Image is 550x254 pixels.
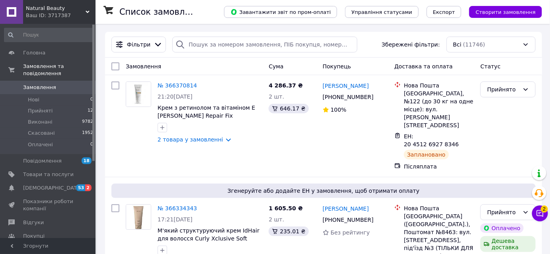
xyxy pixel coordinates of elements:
[23,49,45,56] span: Головна
[487,208,519,217] div: Прийнято
[269,93,284,100] span: 2 шт.
[269,216,284,223] span: 2 шт.
[345,6,419,18] button: Управління статусами
[269,82,303,89] span: 4 286.37 ₴
[127,41,150,48] span: Фільтри
[115,187,532,195] span: Згенеруйте або додайте ЕН у замовлення, щоб отримати оплату
[351,9,412,15] span: Управління статусами
[28,107,53,114] span: Прийняті
[158,227,259,250] a: М'який структуруючий крем IdHair для волосся Curly Xclusive Soft Definition Cream 200 мл
[23,171,74,178] span: Товари та послуги
[404,150,449,159] div: Заплановано
[404,163,474,171] div: Післяплата
[461,8,542,15] a: Створити замовлення
[404,89,474,129] div: [GEOGRAPHIC_DATA], №122 (до 30 кг на одне місце): вул. [PERSON_NAME][STREET_ADDRESS]
[269,227,308,236] div: 235.01 ₴
[404,133,459,147] span: ЕН: 20 4512 6927 8346
[394,63,453,70] span: Доставка та оплата
[331,107,347,113] span: 100%
[23,233,45,240] span: Покупці
[158,205,197,211] a: № 366334343
[158,93,193,100] span: 21:20[DATE]
[269,104,308,113] div: 646.17 ₴
[323,82,369,90] a: [PERSON_NAME]
[119,7,200,17] h1: Список замовлень
[224,6,337,18] button: Завантажити звіт по пром-оплаті
[23,157,62,165] span: Повідомлення
[23,84,56,91] span: Замовлення
[28,130,55,137] span: Скасовані
[76,184,85,191] span: 53
[126,63,161,70] span: Замовлення
[23,63,96,77] span: Замовлення та повідомлення
[427,6,462,18] button: Експорт
[26,5,86,12] span: Natural Beauty
[158,216,193,223] span: 17:21[DATE]
[269,63,283,70] span: Cума
[172,37,357,52] input: Пошук за номером замовлення, ПІБ покупця, номером телефону, Email, номером накладної
[82,130,93,137] span: 1952
[82,157,92,164] span: 18
[269,205,303,211] span: 1 605.50 ₴
[23,219,44,226] span: Відгуки
[480,236,536,252] div: Дешева доставка
[331,229,370,236] span: Без рейтингу
[26,12,96,19] div: Ваш ID: 3717387
[28,96,39,103] span: Нові
[382,41,440,48] span: Збережені фільтри:
[480,223,523,233] div: Оплачено
[404,204,474,212] div: Нова Пошта
[85,184,92,191] span: 2
[90,141,93,148] span: 0
[28,118,53,126] span: Виконані
[23,198,74,212] span: Показники роботи компанії
[4,28,94,42] input: Пошук
[28,141,53,148] span: Оплачені
[476,9,536,15] span: Створити замовлення
[321,91,375,103] div: [PHONE_NUMBER]
[541,206,548,213] span: 2
[323,63,351,70] span: Покупець
[126,82,151,107] img: Фото товару
[321,214,375,225] div: [PHONE_NUMBER]
[230,8,331,16] span: Завантажити звіт по пром-оплаті
[469,6,542,18] button: Створити замовлення
[532,206,548,221] button: Чат з покупцем2
[433,9,455,15] span: Експорт
[126,205,151,229] img: Фото товару
[480,63,501,70] span: Статус
[158,136,223,143] a: 2 товара у замовленні
[158,105,257,135] a: Крем з ретинолом та вітаміном Е [PERSON_NAME] Repair Fix [MEDICAL_DATA] E Active Cream 60 мл
[463,41,485,48] span: (11746)
[88,107,93,114] span: 12
[158,82,197,89] a: № 366370814
[323,205,369,213] a: [PERSON_NAME]
[453,41,462,48] span: Всі
[487,85,519,94] div: Прийнято
[23,184,82,192] span: [DEMOGRAPHIC_DATA]
[90,96,93,103] span: 0
[82,118,93,126] span: 9782
[404,81,474,89] div: Нова Пошта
